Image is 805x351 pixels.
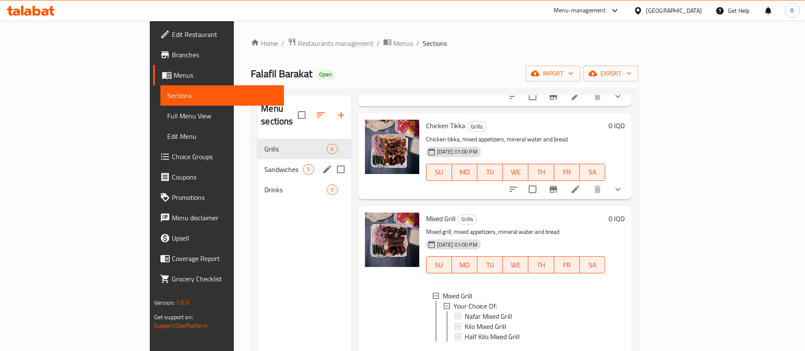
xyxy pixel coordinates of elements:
[506,259,525,271] span: WE
[153,24,284,45] a: Edit Restaurant
[481,166,499,178] span: TU
[452,164,477,181] button: MO
[303,166,313,174] span: 5
[174,70,278,80] span: Menus
[377,38,380,48] li: /
[528,256,554,273] button: TH
[316,71,335,78] span: Open
[528,164,554,181] button: TH
[258,159,351,180] div: Sandwiches5edit
[251,38,638,49] nav: breadcrumb
[172,233,278,243] span: Upsell
[154,312,193,323] span: Get support on:
[258,135,351,203] nav: Menu sections
[454,301,497,311] span: Your Choice Of:
[258,180,351,200] div: Drinks5
[426,119,465,132] span: Chicken Tikka
[452,256,477,273] button: MO
[426,256,452,273] button: SU
[264,164,303,174] span: Sandwiches
[430,259,449,271] span: SU
[423,38,447,48] span: Sections
[790,6,794,15] span: R
[583,259,602,271] span: SA
[646,6,702,15] div: [GEOGRAPHIC_DATA]
[288,38,373,49] a: Restaurants management
[154,297,175,308] span: Version:
[393,38,413,48] span: Menus
[543,86,564,107] button: Branch-specific-item
[467,121,486,132] div: Grills
[580,164,605,181] button: SA
[554,6,606,16] div: Menu-management
[609,213,625,225] h6: 0 IQD
[153,167,284,187] a: Coupons
[327,145,337,153] span: 6
[477,256,503,273] button: TU
[481,259,499,271] span: TU
[613,184,623,194] svg: Show Choices
[524,87,541,105] span: Select to update
[172,192,278,202] span: Promotions
[430,166,449,178] span: SU
[524,180,541,198] span: Select to update
[321,163,334,176] button: edit
[160,85,284,106] a: Sections
[264,185,327,195] span: Drinks
[503,86,524,107] button: sort-choices
[570,91,581,101] a: Edit menu item
[613,91,623,101] svg: Show Choices
[465,331,520,342] span: Half Kilo Mixed Grill
[172,50,278,60] span: Branches
[503,179,524,199] button: sort-choices
[608,86,628,107] button: show more
[543,179,564,199] button: Branch-specific-item
[416,38,419,48] li: /
[465,321,506,331] span: Kilo Mixed Grill
[172,213,278,223] span: Menu disclaimer
[587,86,608,107] button: delete
[583,66,638,81] button: export
[293,106,311,124] span: Select all sections
[172,274,278,284] span: Grocery Checklist
[153,187,284,208] a: Promotions
[365,213,419,267] img: Mixed Grill
[153,269,284,289] a: Grocery Checklist
[426,134,606,145] p: Chicken tikka, mixed appetizers, mineral water and bread
[258,139,351,159] div: Grills6
[264,144,327,154] div: Grills
[554,256,580,273] button: FR
[426,212,456,225] span: Mixed Grill
[570,184,581,194] a: Edit menu item
[558,259,576,271] span: FR
[153,65,284,85] a: Menus
[160,106,284,126] a: Full Menu View
[467,122,486,132] span: Grills
[455,259,474,271] span: MO
[503,256,528,273] button: WE
[327,144,337,154] div: items
[160,126,284,146] a: Edit Menu
[153,45,284,65] a: Branches
[608,179,628,199] button: show more
[365,120,419,174] img: Chicken Tikka
[458,214,477,224] span: Grills
[303,164,314,174] div: items
[590,68,631,79] span: export
[298,38,373,48] span: Restaurants management
[172,172,278,182] span: Coupons
[533,68,573,79] span: import
[383,38,413,49] a: Menus
[455,166,474,178] span: MO
[457,214,477,225] div: Grills
[172,29,278,39] span: Edit Restaurant
[506,166,525,178] span: WE
[580,256,605,273] button: SA
[167,111,278,121] span: Full Menu View
[532,166,550,178] span: TH
[426,227,606,237] p: Mixed grill, mixed appetizers, mineral water and bread
[503,164,528,181] button: WE
[583,166,602,178] span: SA
[153,146,284,167] a: Choice Groups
